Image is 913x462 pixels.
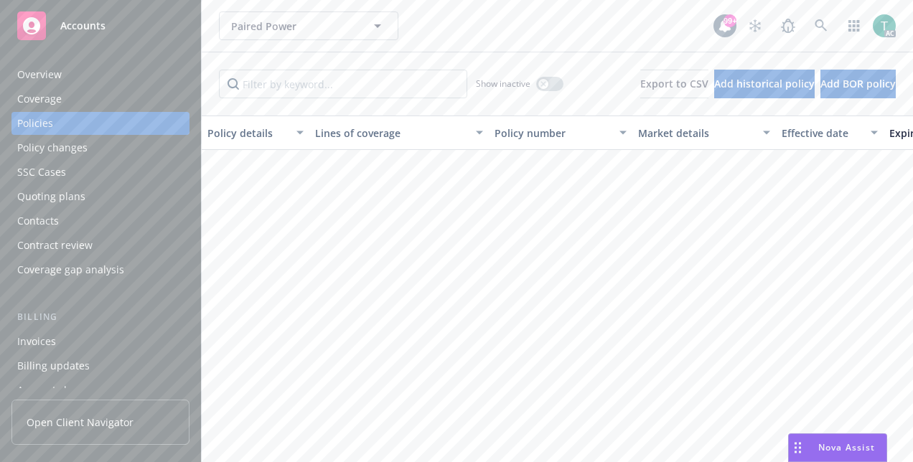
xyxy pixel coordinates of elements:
[17,185,85,208] div: Quoting plans
[202,115,309,150] button: Policy details
[17,161,66,184] div: SSC Cases
[714,77,815,90] span: Add historical policy
[17,63,62,86] div: Overview
[776,115,884,150] button: Effective date
[476,77,530,90] span: Show inactive
[17,234,93,257] div: Contract review
[741,11,769,40] a: Stop snowing
[820,70,896,98] button: Add BOR policy
[638,126,754,141] div: Market details
[60,20,106,32] span: Accounts
[807,11,835,40] a: Search
[873,14,896,37] img: photo
[11,6,189,46] a: Accounts
[11,354,189,377] a: Billing updates
[219,70,467,98] input: Filter by keyword...
[632,115,776,150] button: Market details
[219,11,398,40] button: Paired Power
[789,434,807,461] div: Drag to move
[17,112,53,135] div: Policies
[11,63,189,86] a: Overview
[818,441,875,453] span: Nova Assist
[724,14,736,27] div: 99+
[11,258,189,281] a: Coverage gap analysis
[640,70,708,98] button: Export to CSV
[231,19,355,34] span: Paired Power
[17,209,59,232] div: Contacts
[489,115,632,150] button: Policy number
[315,126,467,141] div: Lines of coverage
[17,258,124,281] div: Coverage gap analysis
[495,126,611,141] div: Policy number
[309,115,489,150] button: Lines of coverage
[11,185,189,208] a: Quoting plans
[11,161,189,184] a: SSC Cases
[640,77,708,90] span: Export to CSV
[17,354,90,377] div: Billing updates
[11,234,189,257] a: Contract review
[17,88,62,110] div: Coverage
[840,11,868,40] a: Switch app
[11,112,189,135] a: Policies
[11,209,189,232] a: Contacts
[774,11,802,40] a: Report a Bug
[207,126,288,141] div: Policy details
[11,379,189,402] a: Account charges
[27,415,134,430] span: Open Client Navigator
[782,126,862,141] div: Effective date
[11,330,189,353] a: Invoices
[820,77,896,90] span: Add BOR policy
[788,433,887,462] button: Nova Assist
[714,70,815,98] button: Add historical policy
[17,330,56,353] div: Invoices
[17,379,97,402] div: Account charges
[11,310,189,324] div: Billing
[11,136,189,159] a: Policy changes
[17,136,88,159] div: Policy changes
[11,88,189,110] a: Coverage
